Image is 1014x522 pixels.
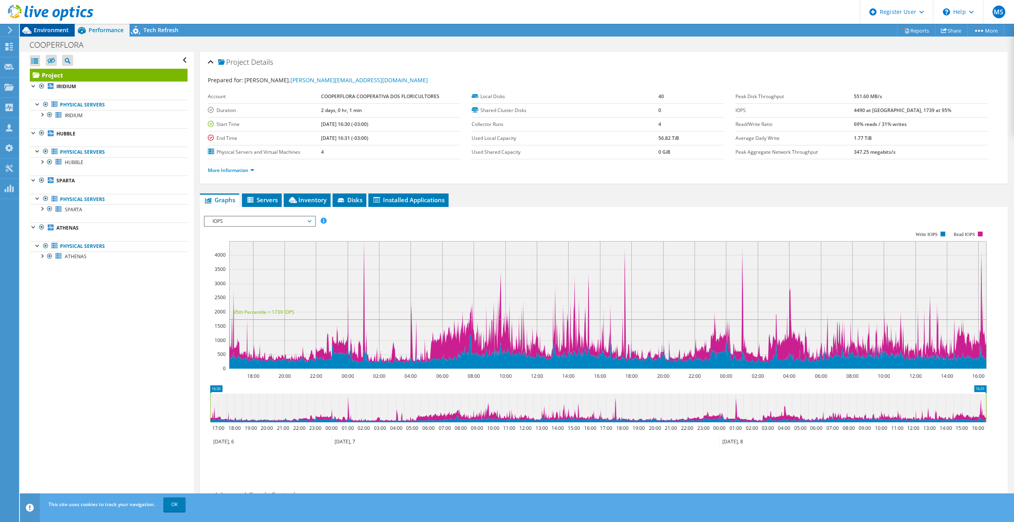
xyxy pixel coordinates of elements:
[260,425,273,431] text: 20:00
[30,251,188,262] a: ATHENAS
[472,120,658,128] label: Collector Runs
[309,425,321,431] text: 23:00
[278,373,290,379] text: 20:00
[30,204,188,215] a: SPARTA
[697,425,709,431] text: 23:00
[373,373,385,379] text: 02:00
[438,425,451,431] text: 07:00
[30,222,188,233] a: ATHENAS
[971,425,984,431] text: 16:00
[208,134,321,142] label: End Time
[681,425,693,431] text: 22:00
[341,425,354,431] text: 01:00
[215,308,226,315] text: 2000
[163,497,186,512] a: OK
[212,425,224,431] text: 17:00
[56,224,79,231] b: ATHENAS
[208,167,254,174] a: More Information
[325,425,337,431] text: 00:00
[34,26,69,34] span: Environment
[658,149,670,155] b: 0 GiB
[321,149,324,155] b: 4
[215,266,226,273] text: 3500
[551,425,563,431] text: 14:00
[909,373,921,379] text: 12:00
[208,148,321,156] label: Physical Servers and Virtual Machines
[422,425,434,431] text: 06:00
[935,24,968,37] a: Share
[854,135,872,141] b: 1.77 TiB
[751,373,764,379] text: 02:00
[897,24,935,37] a: Reports
[854,149,896,155] b: 347.25 megabits/s
[858,425,871,431] text: 09:00
[530,373,543,379] text: 12:00
[65,159,83,166] span: HUBBLE
[26,41,96,49] h1: COOPERFLORA
[713,425,725,431] text: 00:00
[209,217,311,226] span: IOPS
[244,425,257,431] text: 19:00
[143,26,178,34] span: Tech Refresh
[907,425,919,431] text: 12:00
[372,196,445,204] span: Installed Applications
[293,425,305,431] text: 22:00
[65,206,82,213] span: SPARTA
[30,69,188,81] a: Project
[567,425,580,431] text: 15:00
[228,425,240,431] text: 18:00
[215,323,226,329] text: 1500
[815,373,827,379] text: 06:00
[215,251,226,258] text: 4000
[337,196,362,204] span: Disks
[472,93,658,101] label: Local Disks
[735,134,854,142] label: Average Daily Write
[923,425,935,431] text: 13:00
[65,112,83,119] span: IRIDIUM
[436,373,448,379] text: 06:00
[30,100,188,110] a: Physical Servers
[321,93,439,100] b: COOPERFLORA COOPERATIVA DOS FLORICULTORES
[658,121,661,128] b: 4
[954,232,975,237] text: Read IOPS
[842,425,855,431] text: 08:00
[955,425,968,431] text: 15:00
[625,373,637,379] text: 18:00
[943,8,950,15] svg: \n
[720,373,732,379] text: 00:00
[503,425,515,431] text: 11:00
[584,425,596,431] text: 16:00
[915,232,938,237] text: Write IOPS
[30,147,188,157] a: Physical Servers
[321,135,368,141] b: [DATE] 16:31 (-03:00)
[993,6,1005,18] span: MS
[244,76,428,84] span: [PERSON_NAME],
[215,280,226,287] text: 3000
[341,373,354,379] text: 00:00
[223,365,226,372] text: 0
[310,373,322,379] text: 22:00
[657,373,669,379] text: 20:00
[56,177,75,184] b: SPARTA
[632,425,644,431] text: 19:00
[794,425,806,431] text: 05:00
[600,425,612,431] text: 17:00
[967,24,1004,37] a: More
[735,93,854,101] label: Peak Disk Throughput
[472,134,658,142] label: Used Local Capacity
[729,425,741,431] text: 01:00
[875,425,887,431] text: 10:00
[761,425,774,431] text: 03:00
[877,373,890,379] text: 10:00
[208,93,321,101] label: Account
[204,196,235,204] span: Graphs
[217,351,226,358] text: 500
[208,120,321,128] label: Start Time
[467,373,480,379] text: 08:00
[30,194,188,204] a: Physical Servers
[30,110,188,120] a: IRIDIUM
[826,425,838,431] text: 07:00
[658,107,661,114] b: 0
[891,425,903,431] text: 11:00
[215,337,226,344] text: 1000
